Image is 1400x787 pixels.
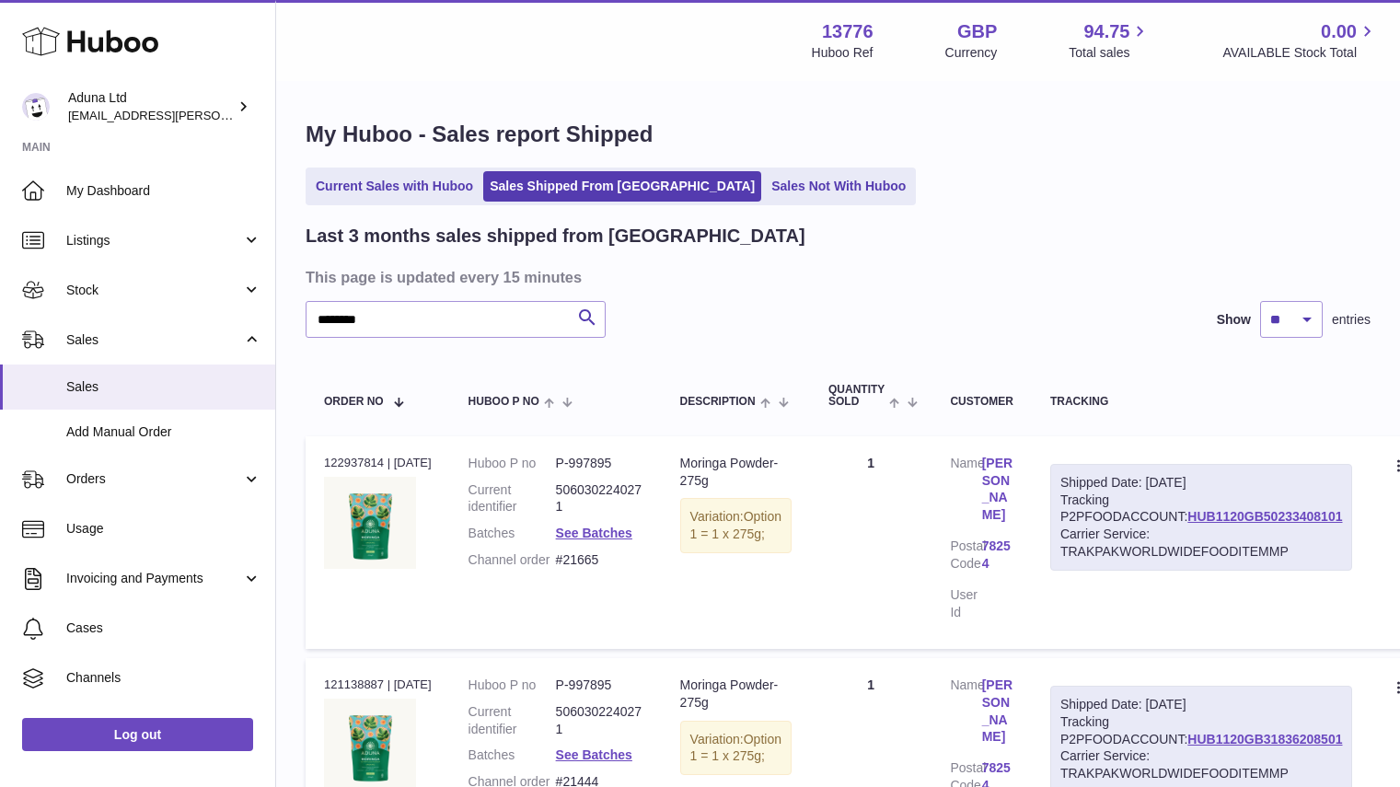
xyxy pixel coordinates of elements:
[309,171,480,202] a: Current Sales with Huboo
[556,481,643,516] dd: 5060302240271
[22,93,50,121] img: deborahe.kamara@aduna.com
[1222,44,1378,62] span: AVAILABLE Stock Total
[469,551,556,569] dt: Channel order
[556,677,643,694] dd: P-997895
[66,331,242,349] span: Sales
[982,677,1013,746] a: [PERSON_NAME]
[680,455,792,490] div: Moringa Powder- 275g
[483,171,761,202] a: Sales Shipped From [GEOGRAPHIC_DATA]
[1222,19,1378,62] a: 0.00 AVAILABLE Stock Total
[950,538,981,577] dt: Postal Code
[680,396,756,408] span: Description
[812,44,874,62] div: Huboo Ref
[1050,464,1353,571] div: Tracking P2PFOODACCOUNT:
[945,44,998,62] div: Currency
[306,120,1371,149] h1: My Huboo - Sales report Shipped
[66,423,261,441] span: Add Manual Order
[982,538,1013,573] a: 78254
[66,470,242,488] span: Orders
[66,282,242,299] span: Stock
[324,455,432,471] div: 122937814 | [DATE]
[1050,396,1353,408] div: Tracking
[66,232,242,249] span: Listings
[1069,44,1151,62] span: Total sales
[1217,311,1251,329] label: Show
[469,703,556,738] dt: Current identifier
[1060,474,1343,492] div: Shipped Date: [DATE]
[556,526,632,540] a: See Batches
[1083,19,1129,44] span: 94.75
[680,721,792,776] div: Variation:
[680,677,792,712] div: Moringa Powder- 275g
[950,455,981,529] dt: Name
[324,477,416,569] img: MORINGA-POWDER-POUCH-FOP-CHALK.jpg
[556,551,643,569] dd: #21665
[469,481,556,516] dt: Current identifier
[1187,509,1342,524] a: HUB1120GB50233408101
[1332,311,1371,329] span: entries
[765,171,912,202] a: Sales Not With Huboo
[306,267,1366,287] h3: This page is updated every 15 minutes
[469,746,556,764] dt: Batches
[556,703,643,738] dd: 5060302240271
[950,586,981,621] dt: User Id
[1187,732,1342,746] a: HUB1120GB31836208501
[957,19,997,44] strong: GBP
[810,436,931,649] td: 1
[66,520,261,538] span: Usage
[1060,747,1343,782] div: Carrier Service: TRAKPAKWORLDWIDEFOODITEMMP
[324,677,432,693] div: 121138887 | [DATE]
[469,525,556,542] dt: Batches
[950,396,1012,408] div: Customer
[66,182,261,200] span: My Dashboard
[982,455,1013,525] a: [PERSON_NAME]
[68,89,234,124] div: Aduna Ltd
[1321,19,1357,44] span: 0.00
[469,455,556,472] dt: Huboo P no
[68,108,468,122] span: [EMAIL_ADDRESS][PERSON_NAME][PERSON_NAME][DOMAIN_NAME]
[1069,19,1151,62] a: 94.75 Total sales
[556,455,643,472] dd: P-997895
[556,747,632,762] a: See Batches
[22,718,253,751] a: Log out
[66,570,242,587] span: Invoicing and Payments
[66,669,261,687] span: Channels
[324,396,384,408] span: Order No
[469,677,556,694] dt: Huboo P no
[66,619,261,637] span: Cases
[680,498,792,553] div: Variation:
[822,19,874,44] strong: 13776
[1060,526,1343,561] div: Carrier Service: TRAKPAKWORLDWIDEFOODITEMMP
[66,378,261,396] span: Sales
[306,224,805,249] h2: Last 3 months sales shipped from [GEOGRAPHIC_DATA]
[950,677,981,751] dt: Name
[1060,696,1343,713] div: Shipped Date: [DATE]
[469,396,539,408] span: Huboo P no
[828,384,885,408] span: Quantity Sold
